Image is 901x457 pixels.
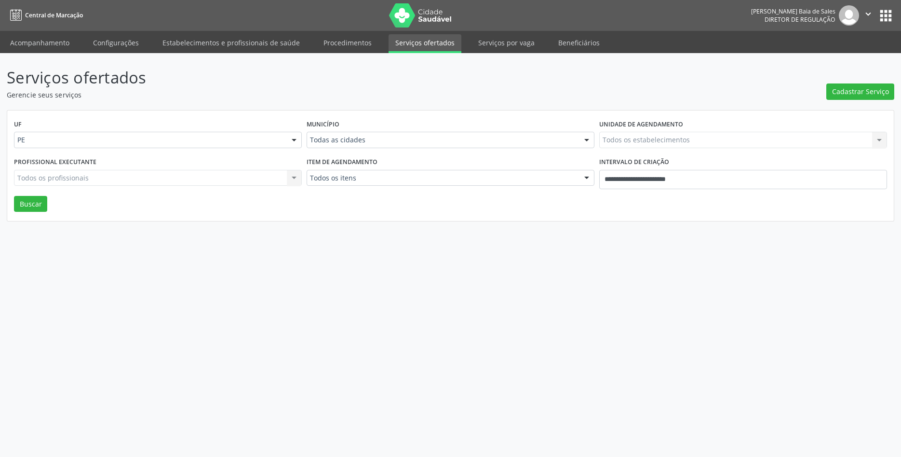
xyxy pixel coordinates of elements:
label: Item de agendamento [307,155,377,170]
button: apps [877,7,894,24]
label: Unidade de agendamento [599,117,683,132]
img: img [839,5,859,26]
a: Beneficiários [551,34,606,51]
a: Estabelecimentos e profissionais de saúde [156,34,307,51]
a: Configurações [86,34,146,51]
p: Gerencie seus serviços [7,90,628,100]
button: Buscar [14,196,47,212]
a: Central de Marcação [7,7,83,23]
label: Município [307,117,339,132]
label: UF [14,117,22,132]
span: Todos os itens [310,173,575,183]
i:  [863,9,874,19]
a: Serviços por vaga [471,34,541,51]
a: Acompanhamento [3,34,76,51]
button: Cadastrar Serviço [826,83,894,100]
button:  [859,5,877,26]
span: Diretor de regulação [765,15,835,24]
span: Central de Marcação [25,11,83,19]
div: [PERSON_NAME] Baia de Sales [751,7,835,15]
a: Serviços ofertados [389,34,461,53]
span: Cadastrar Serviço [832,86,889,97]
a: Procedimentos [317,34,378,51]
label: Intervalo de criação [599,155,669,170]
span: Todas as cidades [310,135,575,145]
span: PE [17,135,282,145]
label: Profissional executante [14,155,96,170]
p: Serviços ofertados [7,66,628,90]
